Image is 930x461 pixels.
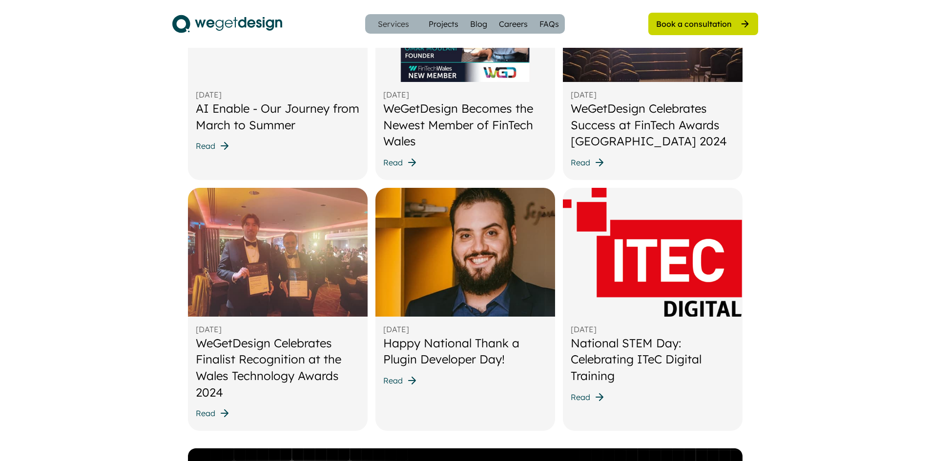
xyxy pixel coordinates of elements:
[383,335,547,368] div: Happy National Thank a Plugin Developer Day!
[571,335,735,384] div: National STEM Day: Celebrating ITeC Digital Training
[383,377,403,384] span: Read
[499,18,528,30] a: Careers
[383,157,418,168] button: Read
[571,100,735,150] div: WeGetDesign Celebrates Success at FinTech Awards [GEOGRAPHIC_DATA] 2024
[196,323,222,335] div: [DATE]
[563,188,743,317] img: cropped-ITeC-Digital-Dark-Logo.png
[383,89,409,100] div: [DATE]
[383,323,409,335] div: [DATE]
[374,20,413,28] div: Services
[539,18,559,30] a: FAQs
[383,100,547,150] div: WeGetDesign Becomes the Newest Member of FinTech Wales
[196,335,360,401] div: WeGetDesign Celebrates Finalist Recognition at the Wales Technology Awards 2024
[470,18,487,30] a: Blog
[571,157,605,168] button: Read
[196,89,222,100] div: [DATE]
[571,159,590,166] span: Read
[571,89,597,100] div: [DATE]
[571,391,605,403] button: Read
[375,188,555,317] img: national%20thank%20a%20plug%20in%20developer%20.png
[571,323,597,335] div: [DATE]
[196,409,215,417] span: Read
[196,140,230,152] button: Read
[429,18,458,30] a: Projects
[383,375,418,386] button: Read
[196,100,360,133] div: AI Enable - Our Journey from March to Summer
[656,19,732,29] div: Book a consultation
[188,188,368,317] img: 1711459922292.jpg
[383,159,403,166] span: Read
[571,393,590,401] span: Read
[172,12,282,36] img: logo.svg
[196,407,230,419] button: Read
[196,142,215,150] span: Read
